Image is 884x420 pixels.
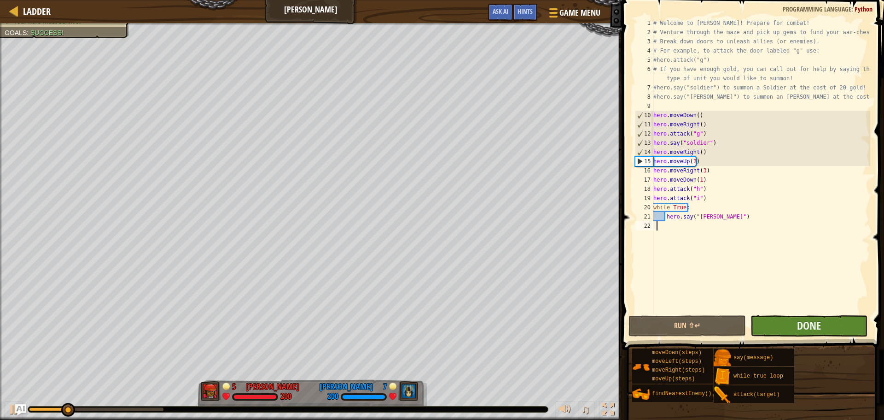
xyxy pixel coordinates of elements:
button: Adjust volume [556,401,574,420]
div: 200 [327,393,338,401]
div: 11 [635,120,653,129]
button: Ask AI [488,4,513,21]
div: 10 [635,111,653,120]
button: Toggle fullscreen [599,401,617,420]
img: portrait.png [714,386,731,404]
span: Ladder [23,5,51,18]
div: 13 [635,138,653,148]
span: say(message) [733,355,773,361]
div: 7 [378,381,387,389]
div: 16 [635,166,653,175]
div: 1 [635,18,653,28]
div: 17 [635,175,653,184]
div: 15 [635,157,653,166]
div: 5 [232,381,241,389]
div: 9 [635,101,653,111]
div: 7 [635,83,653,92]
div: [PERSON_NAME] [246,381,299,393]
span: Ask AI [493,7,508,16]
div: 12 [635,129,653,138]
span: Hints [518,7,533,16]
button: Ctrl + P: Play [5,401,23,420]
div: 21 [635,212,653,221]
button: Run ⇧↵ [628,315,745,337]
span: ♫ [581,402,590,416]
span: Python [855,5,872,13]
div: 200 [280,393,291,401]
button: ♫ [579,401,594,420]
img: portrait.png [632,358,650,376]
div: 14 [635,148,653,157]
div: 5 [635,55,653,65]
span: : [851,5,855,13]
span: : [27,29,30,36]
a: Ladder [18,5,51,18]
span: attack(target) [733,391,780,398]
button: Ask AI [15,404,26,415]
span: findNearestEnemy() [652,390,712,397]
span: Programming language [783,5,851,13]
span: moveDown(steps) [652,349,702,356]
span: while-true loop [733,373,783,379]
span: Done [797,318,821,333]
div: 20 [635,203,653,212]
img: thang_avatar_frame.png [201,381,221,401]
span: moveRight(steps) [652,367,705,373]
div: 6 [635,65,653,83]
img: thang_avatar_frame.png [398,381,419,401]
span: moveUp(steps) [652,376,695,382]
div: 4 [635,46,653,55]
img: portrait.png [714,368,731,385]
span: Success! [30,29,64,36]
button: Game Menu [542,4,606,25]
img: portrait.png [714,349,731,367]
button: Done [750,315,867,337]
div: 22 [635,221,653,231]
div: [PERSON_NAME] [320,381,373,393]
span: Goals [5,29,27,36]
img: portrait.png [632,385,650,403]
div: 3 [635,37,653,46]
span: moveLeft(steps) [652,358,702,365]
div: 18 [635,184,653,194]
span: Game Menu [559,7,600,19]
div: 2 [635,28,653,37]
div: 8 [635,92,653,101]
div: 19 [635,194,653,203]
